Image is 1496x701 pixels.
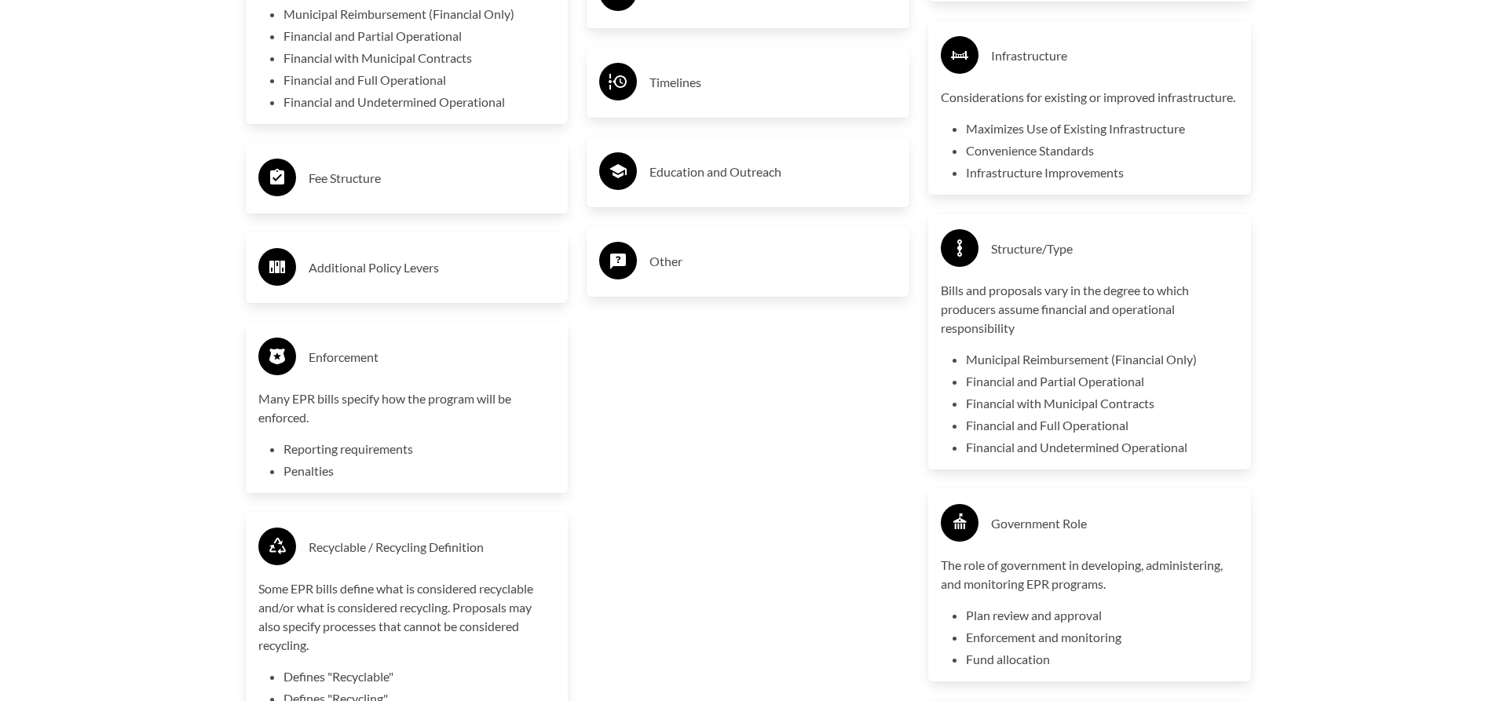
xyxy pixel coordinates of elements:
[309,166,556,191] h3: Fee Structure
[991,236,1238,261] h3: Structure/Type
[283,27,556,46] li: Financial and Partial Operational
[649,159,897,184] h3: Education and Outreach
[991,43,1238,68] h3: Infrastructure
[283,667,556,686] li: Defines "Recyclable"
[991,511,1238,536] h3: Government Role
[283,440,556,458] li: Reporting requirements
[649,249,897,274] h3: Other
[966,394,1238,413] li: Financial with Municipal Contracts
[283,49,556,68] li: Financial with Municipal Contracts
[283,462,556,480] li: Penalties
[966,163,1238,182] li: Infrastructure Improvements
[966,416,1238,435] li: Financial and Full Operational
[309,255,556,280] h3: Additional Policy Levers
[649,70,897,95] h3: Timelines
[966,119,1238,138] li: Maximizes Use of Existing Infrastructure
[258,389,556,427] p: Many EPR bills specify how the program will be enforced.
[941,281,1238,338] p: Bills and proposals vary in the degree to which producers assume financial and operational respon...
[309,345,556,370] h3: Enforcement
[966,650,1238,669] li: Fund allocation
[966,606,1238,625] li: Plan review and approval
[941,556,1238,593] p: The role of government in developing, administering, and monitoring EPR programs.
[966,628,1238,647] li: Enforcement and monitoring
[941,88,1238,107] p: Considerations for existing or improved infrastructure.
[309,535,556,560] h3: Recyclable / Recycling Definition
[966,141,1238,160] li: Convenience Standards
[258,579,556,655] p: Some EPR bills define what is considered recyclable and/or what is considered recycling. Proposal...
[966,372,1238,391] li: Financial and Partial Operational
[283,5,556,24] li: Municipal Reimbursement (Financial Only)
[283,71,556,89] li: Financial and Full Operational
[283,93,556,111] li: Financial and Undetermined Operational
[966,350,1238,369] li: Municipal Reimbursement (Financial Only)
[966,438,1238,457] li: Financial and Undetermined Operational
